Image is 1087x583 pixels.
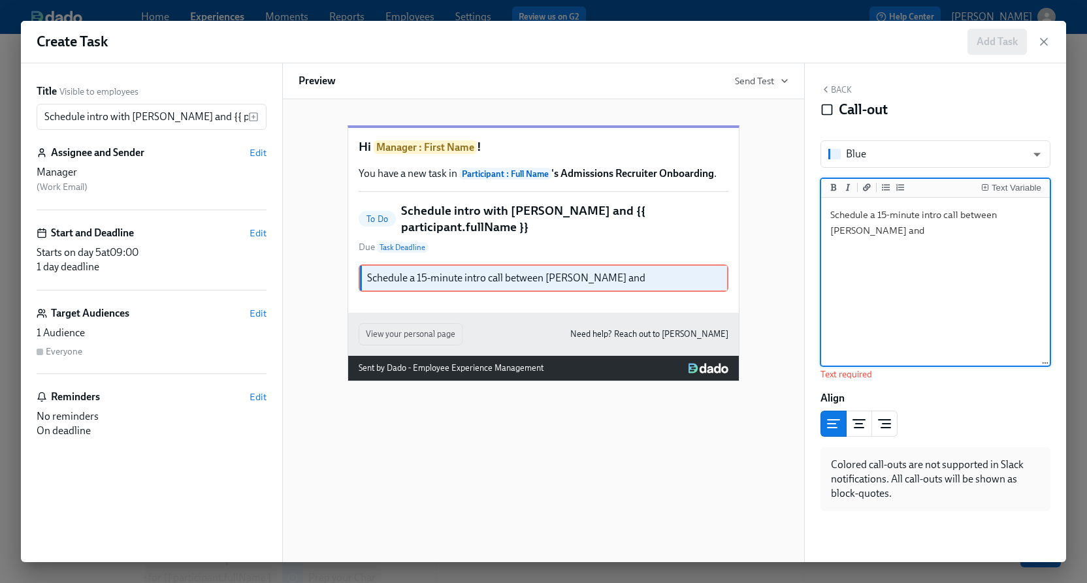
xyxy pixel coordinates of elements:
[37,424,267,438] div: On deadline
[377,242,428,253] span: Task Deadline
[359,361,543,375] div: Sent by Dado - Employee Experience Management
[51,306,129,321] h6: Target Audiences
[820,84,852,95] button: Back
[37,390,267,438] div: RemindersEditNo remindersOn deadline
[37,245,267,260] div: Starts on day 5
[248,112,259,122] svg: Insert text variable
[250,146,267,159] button: Edit
[846,147,866,161] div: Blue
[401,202,728,236] h5: Schedule intro with [PERSON_NAME] and {{ participant.fullName }}
[51,146,144,160] h6: Assignee and Sender
[894,181,907,194] button: Add ordered list
[820,511,1050,526] div: Block ID: Q7MqA5F8A
[570,327,728,341] a: Need help? Reach out to [PERSON_NAME]
[735,74,788,87] button: Send Test
[820,391,845,405] label: Align
[851,416,867,432] svg: Center
[820,411,898,437] div: text alignment
[359,138,728,156] h1: Hi !
[37,165,267,180] div: Manager
[841,181,854,194] button: Add italic text
[359,264,728,292] div: Schedule a 15-minute intro call between [PERSON_NAME] and
[979,181,1044,194] button: Insert Text Variable
[820,140,1050,168] div: Blue
[59,86,138,98] span: Visible to employees
[820,368,1050,381] p: Text required
[992,183,1041,193] div: Text Variable
[820,447,1050,511] div: Colored call-outs are not supported in Slack notifications. All call-outs will be shown as block-...
[37,326,267,340] div: 1 Audience
[37,306,267,374] div: Target AudiencesEdit1 AudienceEveryone
[37,226,267,291] div: Start and DeadlineEditStarts on day 5at09:001 day deadline
[459,167,714,180] strong: 's Admissions Recruiter Onboarding
[299,74,336,88] h6: Preview
[101,246,138,259] span: at 09:00
[51,226,134,240] h6: Start and Deadline
[827,181,840,194] button: Add bold text
[846,411,872,437] button: center aligned
[839,100,888,119] h4: Call-out
[359,214,396,224] span: To Do
[250,390,267,403] button: Edit
[46,345,82,358] div: Everyone
[459,168,551,180] span: Participant : Full Name
[37,181,88,193] span: ( Work Email )
[359,166,728,181] p: You have a new task in .
[689,363,728,373] img: Dado
[824,200,1047,364] textarea: Schedule a 15-minute intro call between [PERSON_NAME] and
[51,390,100,404] h6: Reminders
[37,260,99,273] span: 1 day deadline
[37,409,267,424] div: No reminders
[366,328,455,341] span: View your personal page
[250,227,267,240] button: Edit
[820,411,847,437] button: left aligned
[871,411,898,437] button: right aligned
[879,181,892,194] button: Add unordered list
[860,181,873,194] button: Add a link
[37,146,267,210] div: Assignee and SenderEditManager (Work Email)
[877,416,892,432] svg: Right
[250,307,267,320] button: Edit
[359,323,462,345] button: View your personal page
[37,32,108,52] h1: Create Task
[359,241,428,254] span: Due
[826,416,841,432] svg: Left
[374,140,477,154] span: Manager : First Name
[37,84,57,99] label: Title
